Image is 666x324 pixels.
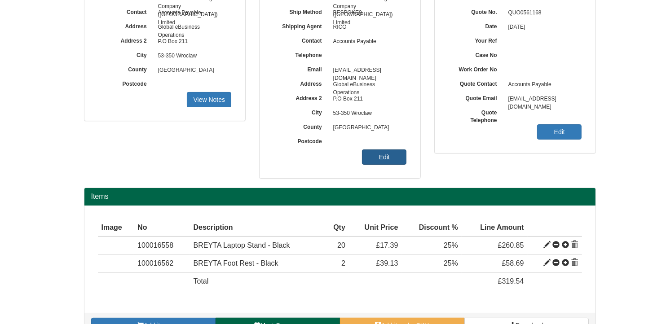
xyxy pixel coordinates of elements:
[154,35,232,49] span: P.O Box 211
[337,241,345,249] span: 20
[329,121,407,135] span: [GEOGRAPHIC_DATA]
[329,35,407,49] span: Accounts Payable
[362,149,406,165] a: Edit
[329,6,407,20] span: BESPOKE9
[134,255,190,273] td: 100016562
[324,219,349,237] th: Qty
[448,63,504,74] label: Work Order No
[537,124,582,140] a: Edit
[190,273,324,290] td: Total
[194,241,290,249] span: BREYTA Laptop Stand - Black
[273,78,329,88] label: Address
[462,219,528,237] th: Line Amount
[329,92,407,106] span: P.O Box 211
[273,35,329,45] label: Contact
[448,35,504,45] label: Your Ref
[504,78,582,92] span: Accounts Payable
[154,49,232,63] span: 53-350 Wroclaw
[273,6,329,16] label: Ship Method
[98,35,154,45] label: Address 2
[329,63,407,78] span: [EMAIL_ADDRESS][DOMAIN_NAME]
[401,219,462,237] th: Discount %
[502,259,524,267] span: £58.69
[376,259,398,267] span: £39.13
[134,236,190,254] td: 100016558
[98,78,154,88] label: Postcode
[448,78,504,88] label: Quote Contact
[273,92,329,102] label: Address 2
[498,277,524,285] span: £319.54
[91,193,589,201] h2: Items
[98,63,154,74] label: County
[329,20,407,35] span: RICO
[98,6,154,16] label: Contact
[448,106,504,124] label: Quote Telephone
[194,259,278,267] span: BREYTA Foot Rest - Black
[154,63,232,78] span: [GEOGRAPHIC_DATA]
[448,6,504,16] label: Quote No.
[349,219,401,237] th: Unit Price
[273,135,329,145] label: Postcode
[498,241,524,249] span: £260.85
[504,92,582,106] span: [EMAIL_ADDRESS][DOMAIN_NAME]
[341,259,345,267] span: 2
[273,49,329,59] label: Telephone
[273,106,329,117] label: City
[448,49,504,59] label: Case No
[273,121,329,131] label: County
[273,20,329,31] label: Shipping Agent
[329,106,407,121] span: 53-350 Wroclaw
[98,219,134,237] th: Image
[273,63,329,74] label: Email
[444,259,458,267] span: 25%
[444,241,458,249] span: 25%
[376,241,398,249] span: £17.39
[134,219,190,237] th: No
[154,20,232,35] span: Global eBusiness Operations
[187,92,231,107] a: View Notes
[98,49,154,59] label: City
[448,92,504,102] label: Quote Email
[504,6,582,20] span: QUO0561168
[329,78,407,92] span: Global eBusiness Operations
[154,6,232,20] span: Accounts Payable
[448,20,504,31] label: Date
[504,20,582,35] span: [DATE]
[190,219,324,237] th: Description
[98,20,154,31] label: Address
